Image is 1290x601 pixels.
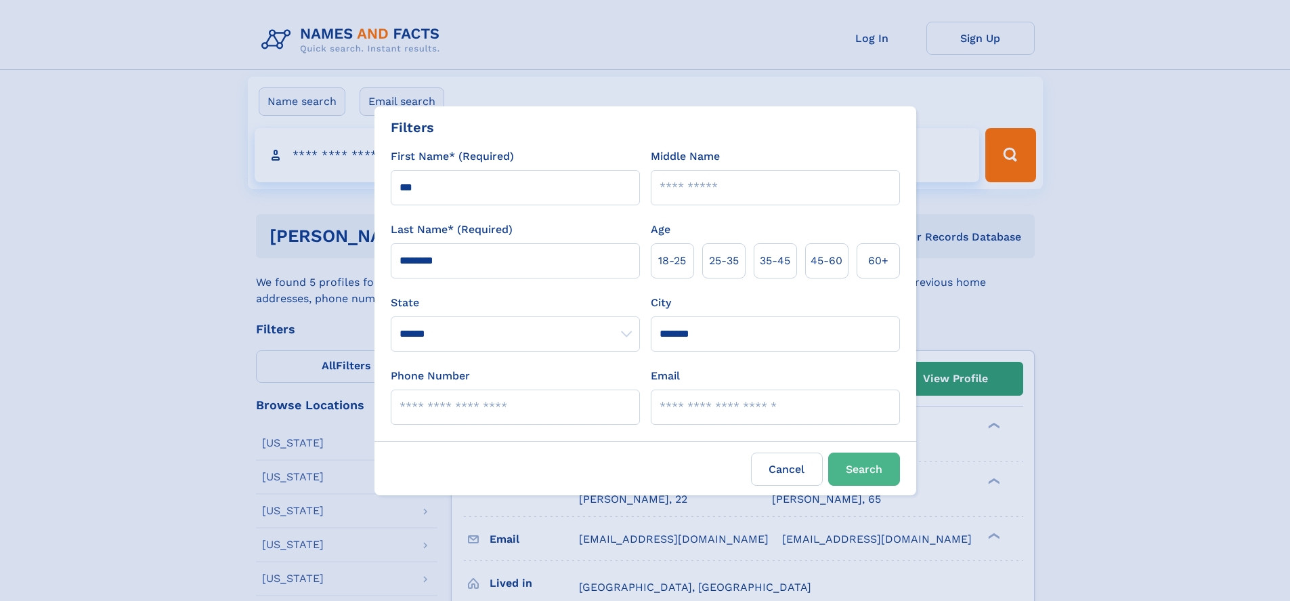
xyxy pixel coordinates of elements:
[651,295,671,311] label: City
[751,453,823,486] label: Cancel
[709,253,739,269] span: 25‑35
[828,453,900,486] button: Search
[391,117,434,138] div: Filters
[651,148,720,165] label: Middle Name
[811,253,842,269] span: 45‑60
[658,253,686,269] span: 18‑25
[760,253,790,269] span: 35‑45
[651,368,680,384] label: Email
[391,368,470,384] label: Phone Number
[391,148,514,165] label: First Name* (Required)
[391,222,513,238] label: Last Name* (Required)
[391,295,640,311] label: State
[651,222,670,238] label: Age
[868,253,888,269] span: 60+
